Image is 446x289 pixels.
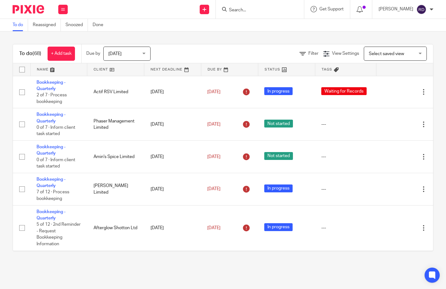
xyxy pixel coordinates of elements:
[144,108,201,141] td: [DATE]
[308,51,318,56] span: Filter
[37,158,75,169] span: 0 of 7 · Inform client task started
[144,205,201,251] td: [DATE]
[321,225,370,231] div: ---
[66,19,88,31] a: Snoozed
[321,154,370,160] div: ---
[321,87,367,95] span: Waiting for Records
[87,108,144,141] td: Phaser Management Limited
[93,19,108,31] a: Done
[144,76,201,108] td: [DATE]
[416,4,426,14] img: svg%3E
[37,112,66,123] a: Bookkeeping - Quarterly
[332,51,359,56] span: View Settings
[37,223,81,246] span: 5 of 12 · 2nd Reminder - Request Bookkeeping Information
[87,141,144,173] td: Amin's Spice Limited
[37,190,69,201] span: 7 of 12 · Process bookkeeping
[322,68,332,71] span: Tags
[33,19,61,31] a: Reassigned
[48,47,75,61] a: + Add task
[264,120,293,127] span: Not started
[37,125,75,136] span: 0 of 7 · Inform client task started
[87,76,144,108] td: Actif RSV Limited
[37,177,66,188] a: Bookkeeping - Quarterly
[321,121,370,127] div: ---
[87,173,144,205] td: [PERSON_NAME] Limited
[37,210,66,220] a: Bookkeeping - Quarterly
[87,205,144,251] td: Afterglow Shotton Ltd
[32,51,41,56] span: (68)
[19,50,41,57] h1: To do
[207,226,220,230] span: [DATE]
[144,141,201,173] td: [DATE]
[207,90,220,94] span: [DATE]
[13,19,28,31] a: To do
[319,7,344,11] span: Get Support
[264,223,293,231] span: In progress
[264,87,293,95] span: In progress
[108,52,122,56] span: [DATE]
[264,184,293,192] span: In progress
[144,173,201,205] td: [DATE]
[37,145,66,156] a: Bookkeeping - Quarterly
[86,50,100,57] p: Due by
[207,187,220,191] span: [DATE]
[321,186,370,192] div: ---
[13,5,44,14] img: Pixie
[228,8,285,13] input: Search
[264,152,293,160] span: Not started
[207,122,220,127] span: [DATE]
[207,155,220,159] span: [DATE]
[369,52,404,56] span: Select saved view
[379,6,413,12] p: [PERSON_NAME]
[37,93,67,104] span: 2 of 7 · Process bookkeeping
[37,80,66,91] a: Bookkeeping - Quarterly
